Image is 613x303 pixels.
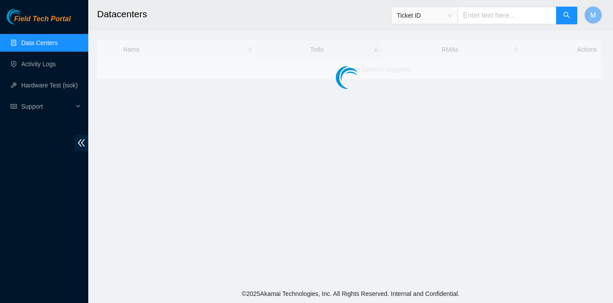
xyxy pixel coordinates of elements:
[590,10,596,21] span: M
[397,9,452,22] span: Ticket ID
[7,9,45,24] img: Akamai Technologies
[21,82,78,89] a: Hardware Test (isok)
[563,11,570,20] span: search
[75,135,88,151] span: double-left
[556,7,577,24] button: search
[21,39,57,46] a: Data Centers
[584,6,602,24] button: M
[458,7,557,24] input: Enter text here...
[88,284,613,303] footer: © 2025 Akamai Technologies, Inc. All Rights Reserved. Internal and Confidential.
[7,16,71,27] a: Akamai TechnologiesField Tech Portal
[11,103,17,110] span: read
[21,98,73,115] span: Support
[21,61,56,68] a: Activity Logs
[14,15,71,23] span: Field Tech Portal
